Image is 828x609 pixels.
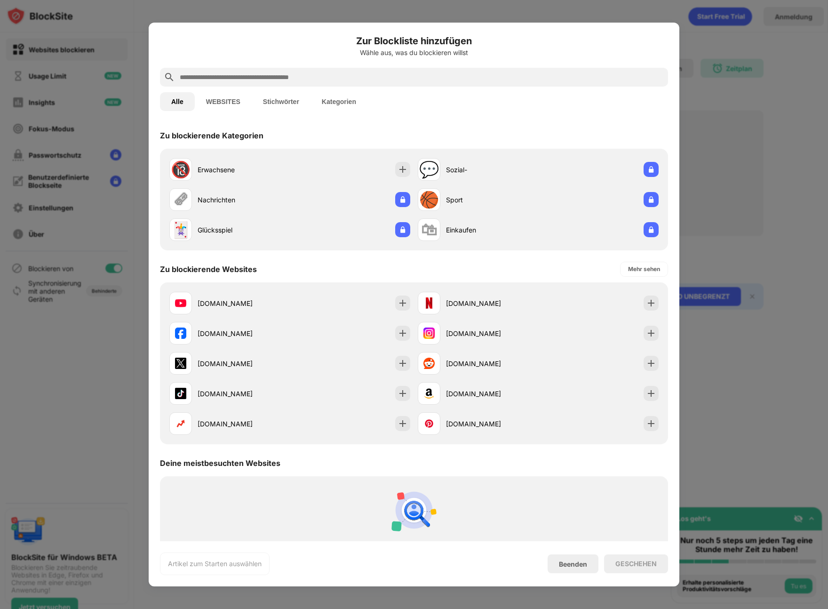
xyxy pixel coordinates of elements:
button: Alle [160,92,195,111]
div: Zu blockierende Websites [160,264,257,274]
img: favicons [175,358,186,369]
div: Beenden [559,560,587,568]
div: 🃏 [171,220,191,240]
div: [DOMAIN_NAME] [446,298,538,308]
div: Artikel zum Starten auswählen [168,559,262,569]
div: Erwachsene [198,165,290,175]
h6: Zur Blockliste hinzufügen [160,34,668,48]
img: personal-suggestions.svg [391,488,437,533]
div: Sozial- [446,165,538,175]
div: [DOMAIN_NAME] [446,359,538,369]
div: Nachrichten [198,195,290,205]
img: favicons [423,418,435,429]
img: favicons [175,297,186,309]
div: Sport [446,195,538,205]
div: Glücksspiel [198,225,290,235]
div: GESCHEHEN [615,560,657,568]
button: Stichwörter [252,92,310,111]
div: 🔞 [171,160,191,179]
img: favicons [175,388,186,399]
div: Einkaufen [446,225,538,235]
div: 🗞 [173,190,189,209]
button: WEBSITES [195,92,252,111]
div: Deine meistbesuchten Websites [160,458,280,468]
img: favicons [423,297,435,309]
div: [DOMAIN_NAME] [198,359,290,369]
div: [DOMAIN_NAME] [446,329,538,338]
img: favicons [175,418,186,429]
img: favicons [175,328,186,339]
div: Zu blockierende Kategorien [160,131,263,140]
div: 🛍 [421,220,437,240]
div: Wähle aus, was du blockieren willst [160,49,668,56]
div: [DOMAIN_NAME] [198,298,290,308]
div: [DOMAIN_NAME] [446,419,538,429]
div: 💬 [419,160,439,179]
div: [DOMAIN_NAME] [198,419,290,429]
div: [DOMAIN_NAME] [198,389,290,399]
img: favicons [423,358,435,369]
div: 🏀 [419,190,439,209]
div: [DOMAIN_NAME] [198,329,290,338]
img: favicons [423,328,435,339]
img: search.svg [164,72,175,83]
button: Kategorien [310,92,367,111]
div: [DOMAIN_NAME] [446,389,538,399]
img: favicons [423,388,435,399]
div: Mehr sehen [628,264,660,274]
